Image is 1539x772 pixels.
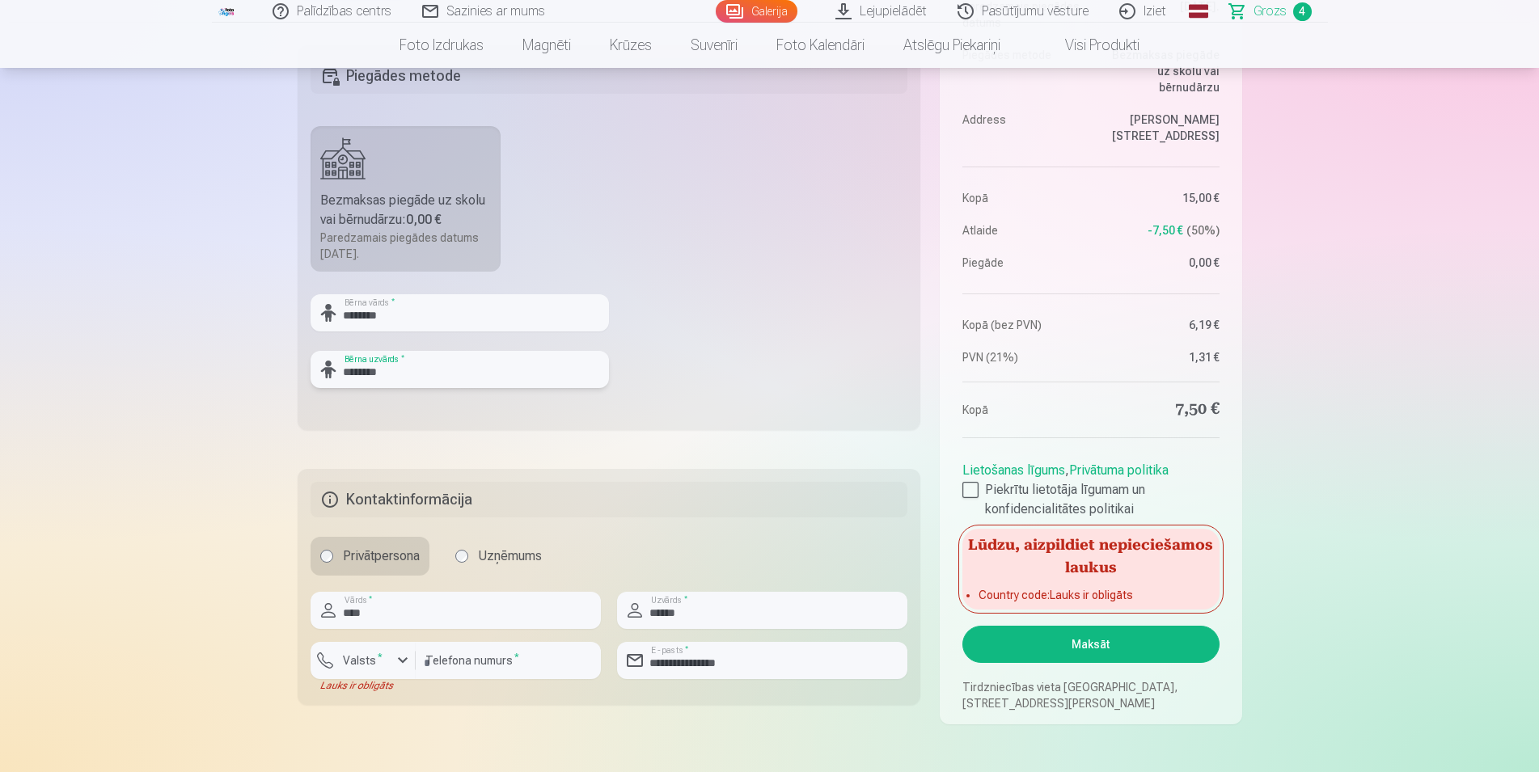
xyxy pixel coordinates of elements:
[1254,2,1287,21] span: Grozs
[962,529,1219,580] h5: Lūdzu, aizpildiet nepieciešamos laukus
[962,679,1219,711] p: Tirdzniecības vieta [GEOGRAPHIC_DATA], [STREET_ADDRESS][PERSON_NAME]
[1099,399,1220,421] dd: 7,50 €
[1099,255,1220,271] dd: 0,00 €
[962,317,1083,333] dt: Kopā (bez PVN)
[1099,112,1220,144] dd: [PERSON_NAME][STREET_ADDRESS]
[455,550,468,563] input: Uzņēmums
[884,23,1020,68] a: Atslēgu piekariņi
[962,454,1219,519] div: ,
[962,462,1065,478] a: Lietošanas līgums
[311,642,416,679] button: Valsts*
[962,47,1083,95] dt: Piegādes metode
[311,58,908,94] h5: Piegādes metode
[320,550,333,563] input: Privātpersona
[590,23,671,68] a: Krūzes
[1069,462,1169,478] a: Privātuma politika
[962,190,1083,206] dt: Kopā
[311,537,429,576] label: Privātpersona
[1186,222,1220,238] span: 50 %
[218,6,236,16] img: /fa1
[979,587,1203,603] li: Country code : Lauks ir obligāts
[446,537,552,576] label: Uzņēmums
[671,23,757,68] a: Suvenīri
[1148,222,1183,238] span: -7,50 €
[962,399,1083,421] dt: Kopā
[1099,47,1220,95] dd: Bezmaksas piegāde uz skolu vai bērnudārzu
[962,112,1083,144] dt: Address
[311,679,416,692] div: Lauks ir obligāts
[336,652,389,669] label: Valsts
[962,255,1083,271] dt: Piegāde
[311,482,908,517] h5: Kontaktinformācija
[1099,349,1220,365] dd: 1,31 €
[1020,23,1159,68] a: Visi produkti
[962,480,1219,519] label: Piekrītu lietotāja līgumam un konfidencialitātes politikai
[1293,2,1312,21] span: 4
[962,349,1083,365] dt: PVN (21%)
[1099,190,1220,206] dd: 15,00 €
[1099,317,1220,333] dd: 6,19 €
[380,23,503,68] a: Foto izdrukas
[320,230,492,262] div: Paredzamais piegādes datums [DATE].
[503,23,590,68] a: Magnēti
[406,212,442,227] b: 0,00 €
[962,222,1083,238] dt: Atlaide
[320,191,492,230] div: Bezmaksas piegāde uz skolu vai bērnudārzu :
[757,23,884,68] a: Foto kalendāri
[962,626,1219,663] button: Maksāt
